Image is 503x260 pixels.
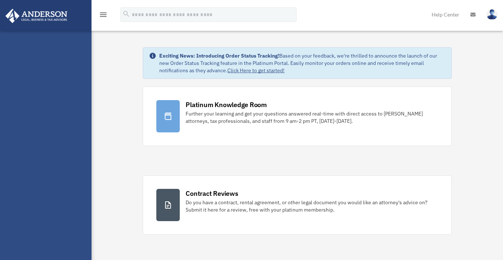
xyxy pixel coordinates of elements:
[487,9,498,20] img: User Pic
[186,110,438,125] div: Further your learning and get your questions answered real-time with direct access to [PERSON_NAM...
[227,67,284,74] a: Click Here to get started!
[159,52,279,59] strong: Exciting News: Introducing Order Status Tracking!
[159,52,445,74] div: Based on your feedback, we're thrilled to announce the launch of our new Order Status Tracking fe...
[143,175,451,235] a: Contract Reviews Do you have a contract, rental agreement, or other legal document you would like...
[186,100,267,109] div: Platinum Knowledge Room
[186,189,238,198] div: Contract Reviews
[99,10,108,19] i: menu
[143,87,451,146] a: Platinum Knowledge Room Further your learning and get your questions answered real-time with dire...
[99,13,108,19] a: menu
[3,9,70,23] img: Anderson Advisors Platinum Portal
[122,10,130,18] i: search
[186,199,438,213] div: Do you have a contract, rental agreement, or other legal document you would like an attorney's ad...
